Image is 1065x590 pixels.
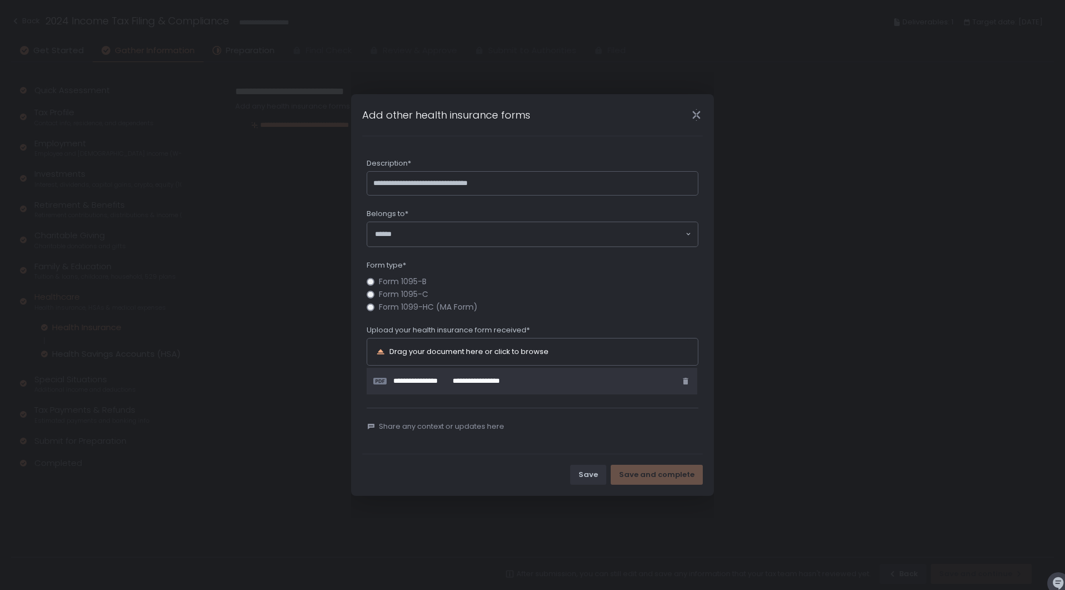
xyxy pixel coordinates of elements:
span: Form 1095-C [379,290,428,299]
div: Search for option [367,222,698,247]
span: Share any context or updates here [379,422,504,432]
input: Form 1099-HC (MA Form) [367,304,374,311]
span: Form 1099-HC (MA Form) [379,303,478,311]
h1: Add other health insurance forms [362,107,530,122]
span: Upload your health insurance form received* [367,325,530,335]
input: Search for option [375,229,684,240]
div: Close [678,109,714,121]
div: Drag your document here or click to browse [389,348,549,355]
span: Description* [367,158,411,168]
span: Belongs to* [367,209,408,219]
span: Form type* [367,260,406,270]
input: Form 1095-B [367,278,374,285]
input: Form 1095-C [367,291,374,299]
div: Save [579,470,598,480]
button: Save [570,465,606,485]
span: Form 1095-B [379,278,427,286]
